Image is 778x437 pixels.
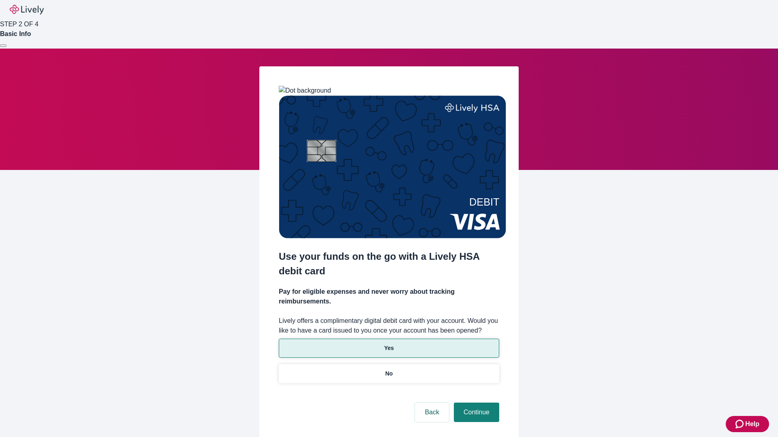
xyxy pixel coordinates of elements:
[415,403,449,422] button: Back
[279,339,499,358] button: Yes
[279,86,331,95] img: Dot background
[735,419,745,429] svg: Zendesk support icon
[726,416,769,432] button: Zendesk support iconHelp
[384,344,394,352] p: Yes
[745,419,759,429] span: Help
[10,5,44,15] img: Lively
[385,369,393,378] p: No
[279,364,499,383] button: No
[454,403,499,422] button: Continue
[279,95,506,238] img: Debit card
[279,287,499,306] h4: Pay for eligible expenses and never worry about tracking reimbursements.
[279,249,499,278] h2: Use your funds on the go with a Lively HSA debit card
[279,316,499,335] label: Lively offers a complimentary digital debit card with your account. Would you like to have a card...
